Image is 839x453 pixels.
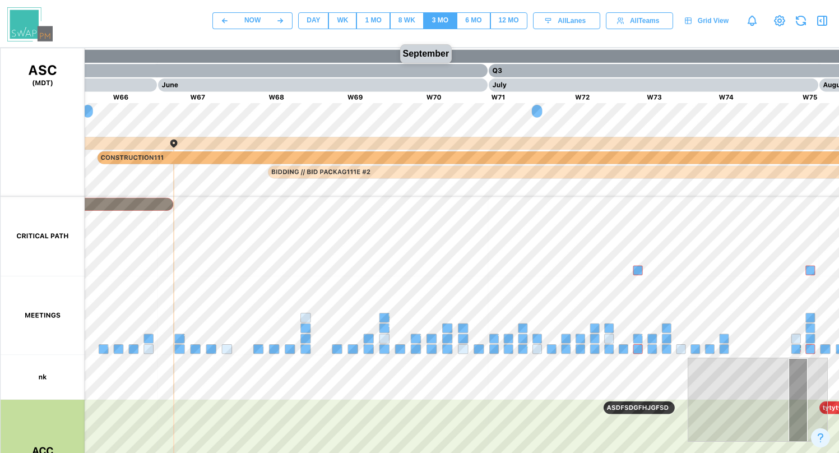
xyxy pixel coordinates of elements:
[457,12,490,29] button: 6 MO
[630,13,659,29] span: All Teams
[307,15,320,26] div: DAY
[533,12,600,29] button: AllLanes
[490,12,527,29] button: 12 MO
[698,13,729,29] span: Grid View
[772,13,787,29] a: View Project
[7,7,53,41] img: Swap PM Logo
[606,12,673,29] button: AllTeams
[558,13,586,29] span: All Lanes
[743,11,762,30] a: Notifications
[298,12,328,29] button: DAY
[679,12,737,29] a: Grid View
[814,13,830,29] button: Open Drawer
[398,15,415,26] div: 8 WK
[499,15,519,26] div: 12 MO
[337,15,348,26] div: WK
[244,15,261,26] div: NOW
[465,15,481,26] div: 6 MO
[390,12,424,29] button: 8 WK
[237,12,268,29] button: NOW
[365,15,381,26] div: 1 MO
[328,12,356,29] button: WK
[356,12,390,29] button: 1 MO
[793,13,809,29] button: Refresh Grid
[432,15,448,26] div: 3 MO
[424,12,457,29] button: 3 MO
